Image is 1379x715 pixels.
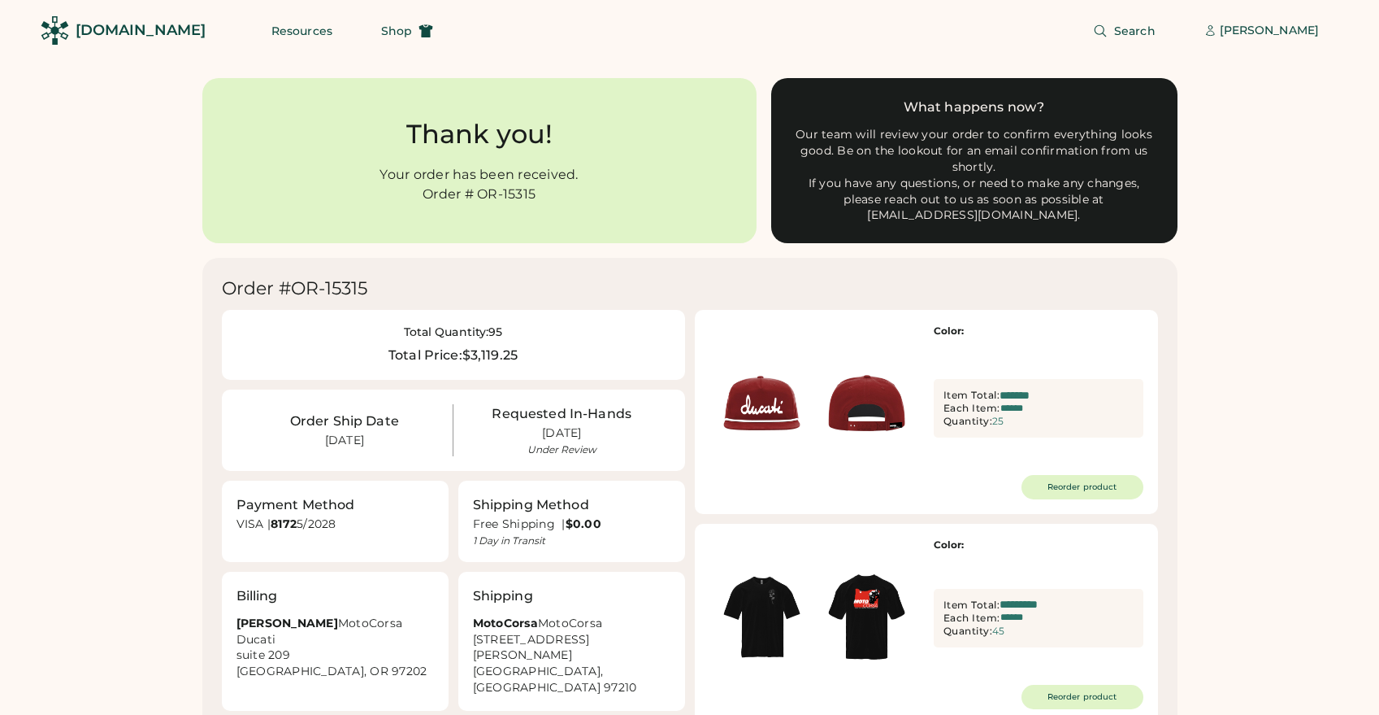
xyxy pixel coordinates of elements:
div: Each Item: [943,612,1000,625]
img: Rendered Logo - Screens [41,16,69,45]
div: Requested In-Hands [492,404,631,424]
button: Reorder product [1021,685,1143,709]
button: Reorder product [1021,475,1143,499]
div: Total Price: [388,346,462,365]
div: Payment Method [236,495,355,515]
div: VISA | 5/2028 [236,517,434,537]
div: [PERSON_NAME] [1220,23,1319,39]
div: Each Item: [943,402,1000,415]
div: [DATE] [325,433,365,449]
div: Thank you! [222,118,737,150]
button: Resources [252,15,352,47]
div: Order #OR-15315 [222,277,367,300]
img: generate-image [709,351,814,456]
div: Total Quantity: [404,325,489,341]
div: Item Total: [943,599,1000,612]
button: Shop [362,15,453,47]
div: 1 Day in Transit [473,534,670,547]
button: Search [1073,15,1175,47]
div: MotoCorsa [STREET_ADDRESS][PERSON_NAME] [GEOGRAPHIC_DATA], [GEOGRAPHIC_DATA] 97210 [473,616,670,696]
div: [DOMAIN_NAME] [76,20,206,41]
img: generate-image [814,565,919,669]
div: $3,119.25 [462,346,518,365]
div: 25 [992,416,1004,427]
div: Quantity: [943,415,993,428]
div: Order # OR-15315 [222,185,737,204]
div: 95 [488,325,502,341]
div: What happens now? [791,98,1158,117]
strong: $0.00 [566,517,601,531]
div: Our team will review your order to confirm everything looks good. Be on the lookout for an email ... [791,127,1158,224]
div: [DATE] [542,425,582,442]
div: Billing [236,586,278,606]
span: Search [1114,25,1156,37]
strong: MotoCorsa [473,616,538,630]
div: Item Total: [943,389,1000,402]
strong: Color: [934,538,964,551]
div: Free Shipping | [473,517,670,533]
div: 45 [992,626,1004,637]
strong: Color: [934,325,964,337]
div: Quantity: [943,625,993,638]
div: Your order has been received. [222,165,737,185]
div: Shipping Method [473,495,589,515]
strong: 8172 [271,517,297,531]
img: generate-image [814,351,919,456]
div: Shipping [473,586,533,606]
div: Order Ship Date [290,412,399,431]
div: Under Review [527,443,596,456]
span: Shop [381,25,412,37]
div: MotoCorsa Ducati suite 209 [GEOGRAPHIC_DATA], OR 97202 [236,616,434,681]
img: generate-image [709,565,814,669]
strong: [PERSON_NAME] [236,616,338,630]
